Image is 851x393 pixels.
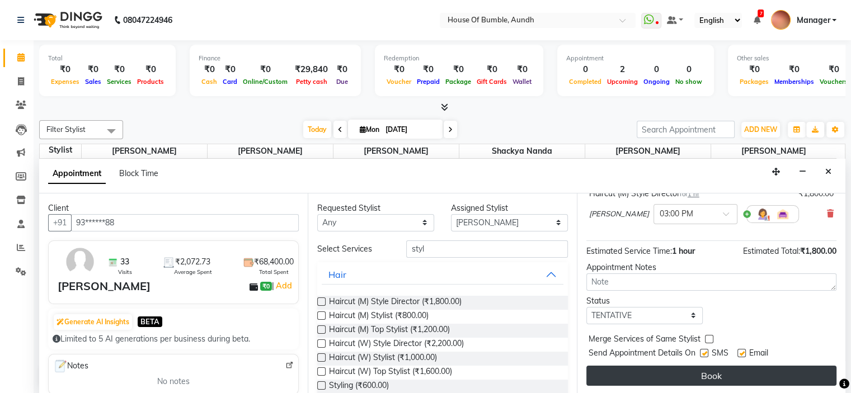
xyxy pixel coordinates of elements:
span: [PERSON_NAME] [589,209,649,220]
a: Add [274,279,294,292]
div: Client [48,202,299,214]
span: Gift Cards [474,78,510,86]
span: Estimated Total: [743,246,800,256]
span: Haircut (M) Top Stylist (₹1,200.00) [329,324,450,338]
span: Memberships [772,78,817,86]
button: Book [586,366,836,386]
span: Haircut (W) Style Director (₹2,200.00) [329,338,464,352]
div: Appointment Notes [586,262,836,273]
span: SMS [712,347,728,361]
div: 0 [566,63,604,76]
div: ₹0 [384,63,414,76]
span: Mon [357,125,382,134]
span: Wallet [510,78,534,86]
div: ₹0 [82,63,104,76]
div: 0 [641,63,673,76]
span: ADD NEW [744,125,777,134]
div: ₹0 [510,63,534,76]
span: ₹1,800.00 [800,246,836,256]
input: Search by service name [406,240,567,258]
div: Haircut (M) Style Director [589,188,699,200]
div: Appointment [566,54,705,63]
div: ₹0 [772,63,817,76]
div: Total [48,54,167,63]
div: Status [586,295,703,307]
input: Search by Name/Mobile/Email/Code [71,214,299,231]
span: ₹68,400.00 [254,256,294,268]
button: ADD NEW [741,122,780,138]
span: [PERSON_NAME] [585,144,711,158]
span: Upcoming [604,78,641,86]
span: [PERSON_NAME] [208,144,333,158]
span: 7 [758,10,764,17]
span: Prepaid [414,78,443,86]
input: Search Appointment [637,121,735,138]
div: ₹0 [817,63,850,76]
span: Haircut (M) Style Director (₹1,800.00) [329,296,462,310]
b: 08047224946 [123,4,172,36]
img: Hairdresser.png [756,207,769,221]
button: Generate AI Insights [54,314,132,330]
span: Appointment [48,164,106,184]
div: Limited to 5 AI generations per business during beta. [53,333,294,345]
span: Average Spent [174,268,212,276]
span: 1 hour [672,246,695,256]
span: Estimated Service Time: [586,246,672,256]
div: Stylist [40,144,81,156]
button: Close [820,163,836,181]
img: Interior.png [776,207,789,221]
span: Shackya Nanda [459,144,585,158]
span: [PERSON_NAME] [333,144,459,158]
a: 7 [753,15,760,25]
span: Manager [796,15,830,26]
input: 2025-09-01 [382,121,438,138]
span: [PERSON_NAME] [711,144,837,158]
span: Sales [82,78,104,86]
div: ₹0 [414,63,443,76]
div: Hair [328,268,346,281]
span: Today [303,121,331,138]
div: ₹0 [332,63,352,76]
span: Petty cash [293,78,330,86]
div: Redemption [384,54,534,63]
span: Notes [53,359,88,373]
div: ₹0 [474,63,510,76]
div: ₹0 [240,63,290,76]
span: Total Spent [259,268,289,276]
div: ₹1,800.00 [798,188,834,200]
span: No notes [157,376,190,387]
span: 1 hr [688,190,699,198]
div: ₹0 [104,63,134,76]
button: +91 [48,214,72,231]
div: ₹0 [134,63,167,76]
span: Haircut (W) Top Stylist (₹1,600.00) [329,366,452,380]
img: avatar [64,245,96,278]
div: ₹0 [48,63,82,76]
div: ₹0 [199,63,220,76]
span: Merge Services of Same Stylist [589,333,700,347]
span: Vouchers [817,78,850,86]
span: Email [749,347,768,361]
span: ₹0 [260,282,272,291]
img: Manager [771,10,791,30]
span: No show [673,78,705,86]
div: ₹0 [737,63,772,76]
span: Due [333,78,351,86]
span: Block Time [119,168,158,178]
div: [PERSON_NAME] [58,278,151,295]
div: Select Services [309,243,398,255]
span: Send Appointment Details On [589,347,695,361]
span: Online/Custom [240,78,290,86]
span: Haircut (M) Stylist (₹800.00) [329,310,429,324]
span: BETA [138,316,162,327]
span: Haircut (W) Stylist (₹1,000.00) [329,352,437,366]
span: | [272,279,294,292]
span: Filter Stylist [46,125,86,134]
div: 0 [673,63,705,76]
img: logo [29,4,105,36]
span: Voucher [384,78,414,86]
span: Package [443,78,474,86]
span: Card [220,78,240,86]
div: ₹29,840 [290,63,332,76]
button: Hair [322,264,563,285]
